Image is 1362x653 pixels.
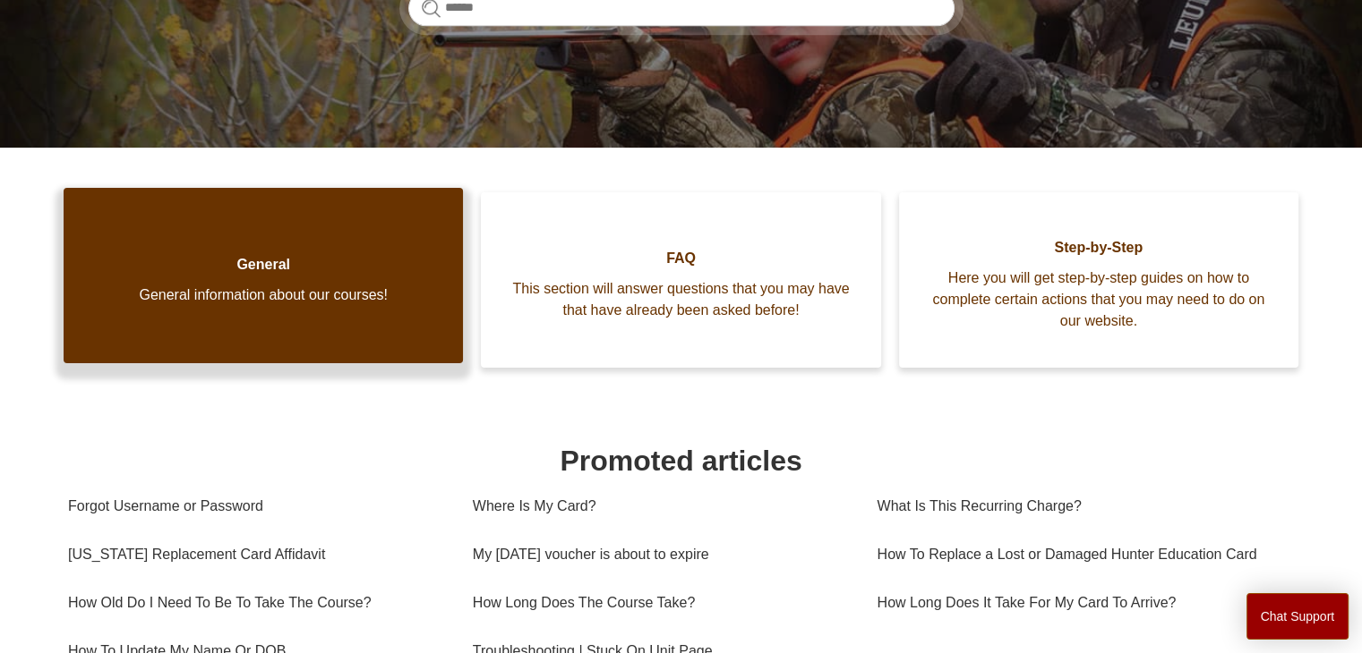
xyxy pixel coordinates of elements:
[899,192,1298,368] a: Step-by-Step Here you will get step-by-step guides on how to complete certain actions that you ma...
[68,439,1294,482] h1: Promoted articles
[508,278,853,321] span: This section will answer questions that you may have that have already been asked before!
[90,284,436,306] span: General information about our courses!
[64,188,463,363] a: General General information about our courses!
[1246,593,1349,640] button: Chat Support
[68,579,446,627] a: How Old Do I Need To Be To Take The Course?
[68,482,446,530] a: Forgot Username or Password
[473,530,851,579] a: My [DATE] voucher is about to expire
[508,248,853,269] span: FAQ
[877,579,1281,627] a: How Long Does It Take For My Card To Arrive?
[473,579,851,627] a: How Long Does The Course Take?
[473,482,851,530] a: Where Is My Card?
[926,267,1272,332] span: Here you will get step-by-step guides on how to complete certain actions that you may need to do ...
[877,530,1281,579] a: How To Replace a Lost or Damaged Hunter Education Card
[90,254,436,276] span: General
[877,482,1281,530] a: What Is This Recurring Charge?
[481,192,880,368] a: FAQ This section will answer questions that you may have that have already been asked before!
[68,530,446,579] a: [US_STATE] Replacement Card Affidavit
[926,237,1272,259] span: Step-by-Step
